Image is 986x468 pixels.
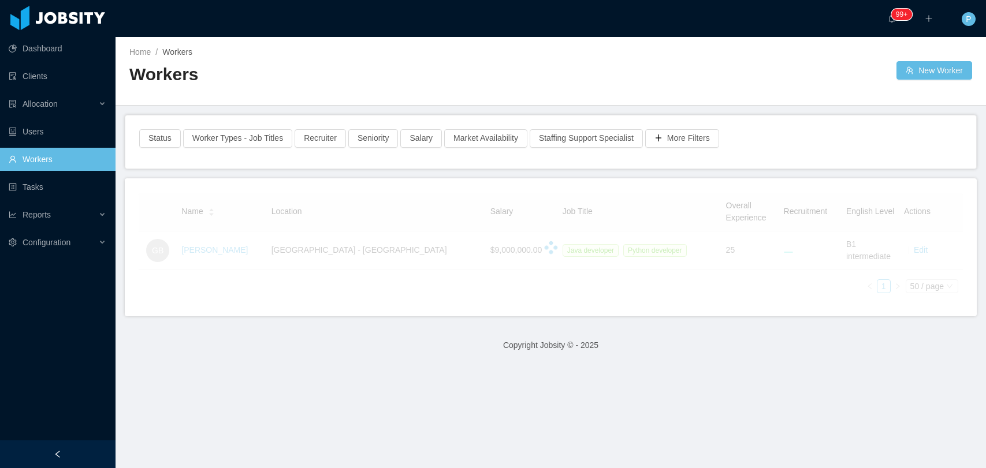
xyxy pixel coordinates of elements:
span: Workers [162,47,192,57]
a: icon: pie-chartDashboard [9,37,106,60]
span: Configuration [23,238,70,247]
a: icon: profileTasks [9,175,106,199]
span: Reports [23,210,51,219]
button: icon: usergroup-addNew Worker [896,61,972,80]
a: icon: auditClients [9,65,106,88]
button: Worker Types - Job Titles [183,129,292,148]
sup: 1743 [891,9,912,20]
a: Home [129,47,151,57]
a: icon: userWorkers [9,148,106,171]
button: Status [139,129,181,148]
button: Market Availability [444,129,527,148]
i: icon: setting [9,238,17,246]
button: Salary [400,129,442,148]
i: icon: solution [9,100,17,108]
span: P [966,12,971,26]
button: icon: plusMore Filters [645,129,719,148]
button: Seniority [348,129,398,148]
a: icon: robotUsers [9,120,106,143]
i: icon: plus [925,14,933,23]
i: icon: bell [888,14,896,23]
span: Allocation [23,99,58,108]
button: Recruiter [295,129,346,148]
h2: Workers [129,63,551,87]
footer: Copyright Jobsity © - 2025 [116,325,986,365]
i: icon: line-chart [9,211,17,219]
button: Staffing Support Specialist [530,129,643,148]
span: / [155,47,158,57]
